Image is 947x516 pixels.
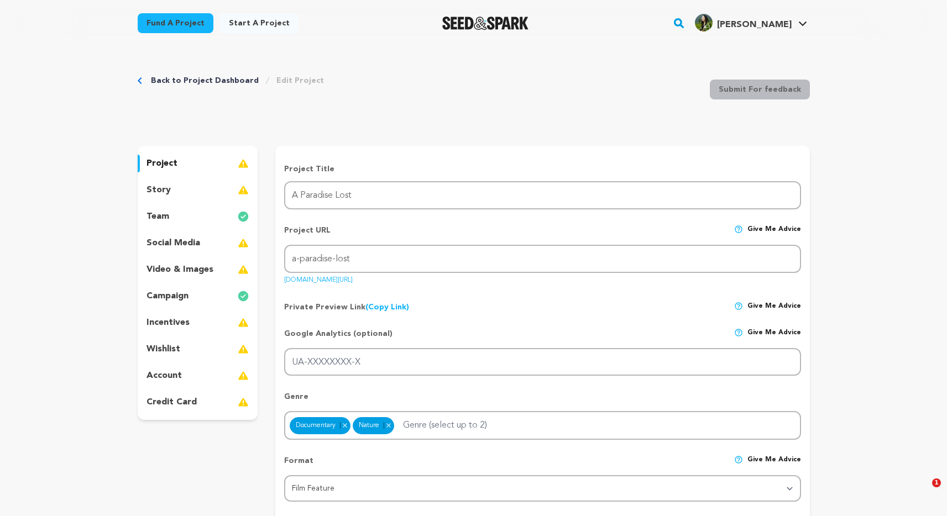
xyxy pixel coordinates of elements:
button: credit card [138,393,258,411]
img: help-circle.svg [734,328,743,337]
span: Give me advice [747,328,801,348]
input: Genre (select up to 2) [396,414,511,432]
img: warning-full.svg [238,369,249,382]
div: Documentary [290,417,350,435]
div: Breadcrumb [138,75,324,86]
button: social media [138,234,258,252]
p: Genre [284,391,800,411]
button: Remove item: 11268 [384,422,393,429]
img: Seed&Spark Logo Dark Mode [442,17,529,30]
span: Give me advice [747,455,801,475]
button: Submit For feedback [710,80,810,99]
p: wishlist [147,343,180,356]
p: social media [147,236,200,250]
input: Project Name [284,181,800,209]
p: campaign [147,289,189,303]
p: story [147,183,171,197]
button: account [138,367,258,385]
img: warning-full.svg [238,236,249,250]
p: Google Analytics (optional) [284,328,393,348]
p: Project URL [284,225,331,245]
button: story [138,181,258,199]
img: warning-full.svg [238,396,249,409]
img: help-circle.svg [734,455,743,464]
p: account [147,369,182,382]
button: incentives [138,314,258,331]
span: [PERSON_NAME] [717,20,792,29]
a: Fund a project [138,13,213,33]
a: Seed&Spark Homepage [442,17,529,30]
a: Edit Project [276,75,324,86]
a: [DOMAIN_NAME][URL] [284,272,353,283]
p: video & images [147,263,213,276]
p: project [147,157,177,170]
p: Format [284,455,313,475]
div: Nature [353,417,394,435]
button: Remove item: 7 [340,422,349,429]
p: credit card [147,396,197,409]
p: Private Preview Link [284,302,409,313]
img: warning-full.svg [238,157,249,170]
img: check-circle-full.svg [238,210,249,223]
input: UA-XXXXXXXX-X [284,348,800,376]
img: warning-full.svg [238,343,249,356]
button: wishlist [138,340,258,358]
input: Project URL [284,245,800,273]
button: team [138,208,258,225]
p: team [147,210,169,223]
p: incentives [147,316,190,329]
span: Give me advice [747,225,801,245]
img: help-circle.svg [734,302,743,310]
img: warning-full.svg [238,316,249,329]
img: warning-full.svg [238,183,249,197]
button: project [138,155,258,172]
img: help-circle.svg [734,225,743,234]
a: Sumiye L.'s Profile [693,12,809,31]
a: (Copy Link) [365,303,409,311]
button: video & images [138,261,258,278]
span: Sumiye L.'s Profile [693,12,809,35]
div: Sumiye L.'s Profile [695,14,792,31]
iframe: Intercom live chat [909,478,936,505]
img: a675471e0c4c4f8d.jpg [695,14,713,31]
span: 1 [932,478,941,487]
button: campaign [138,287,258,305]
img: warning-full.svg [238,263,249,276]
p: Project Title [284,164,800,175]
img: check-circle-full.svg [238,289,249,303]
span: Give me advice [747,302,801,313]
a: Back to Project Dashboard [151,75,259,86]
a: Start a project [220,13,299,33]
